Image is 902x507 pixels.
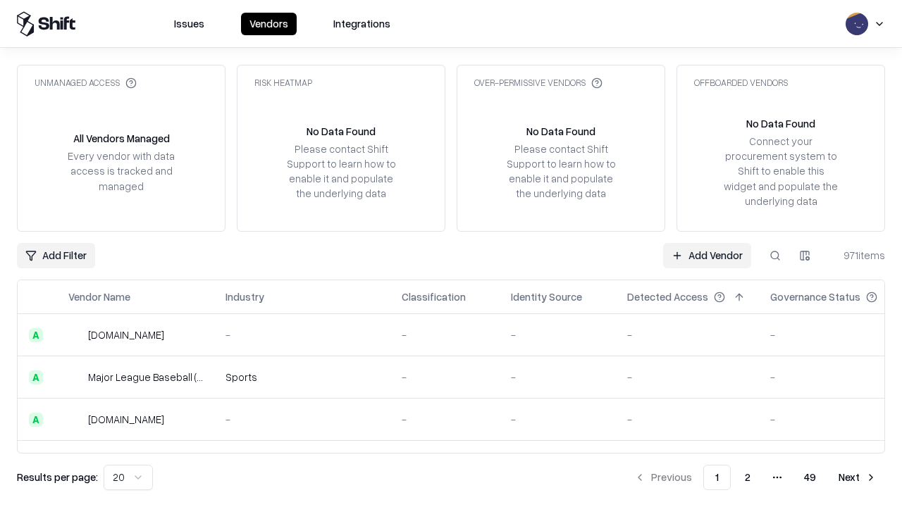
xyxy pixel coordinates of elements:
div: Governance Status [770,289,860,304]
div: - [511,370,605,384]
div: A [29,413,43,427]
div: - [770,327,900,342]
div: Identity Source [511,289,582,304]
div: Unmanaged Access [35,77,137,89]
div: - [511,327,605,342]
div: Please contact Shift Support to learn how to enable it and populate the underlying data [502,142,619,201]
div: - [511,412,605,427]
div: No Data Found [526,124,595,139]
div: No Data Found [746,116,815,131]
div: - [627,370,748,384]
div: No Data Found [307,124,376,139]
nav: pagination [626,465,885,490]
img: wixanswers.com [68,413,82,427]
div: Major League Baseball (MLB) [88,370,203,384]
div: Please contact Shift Support to learn how to enable it and populate the underlying data [283,142,400,201]
button: Integrations [325,13,399,35]
div: Industry [225,289,264,304]
div: A [29,370,43,384]
div: Every vendor with data access is tracked and managed [63,149,180,193]
div: - [402,327,488,342]
div: All Vendors Managed [73,131,170,146]
div: - [402,412,488,427]
div: Offboarded Vendors [694,77,788,89]
div: Risk Heatmap [254,77,312,89]
button: Issues [166,13,213,35]
div: - [627,327,748,342]
a: Add Vendor [663,243,751,268]
div: - [627,412,748,427]
div: Vendor Name [68,289,130,304]
p: Results per page: [17,470,98,484]
div: Over-Permissive Vendors [474,77,603,89]
div: - [770,370,900,384]
div: Sports [225,370,379,384]
div: [DOMAIN_NAME] [88,412,164,427]
button: 49 [793,465,827,490]
button: 1 [703,465,731,490]
button: Add Filter [17,243,95,268]
img: pathfactory.com [68,328,82,342]
div: - [770,412,900,427]
div: Classification [402,289,466,304]
button: Vendors [241,13,297,35]
div: Connect your procurement system to Shift to enable this widget and populate the underlying data [722,134,839,208]
div: 971 items [829,248,885,263]
div: [DOMAIN_NAME] [88,327,164,342]
button: 2 [734,465,762,490]
div: - [225,412,379,427]
img: Major League Baseball (MLB) [68,370,82,384]
div: Detected Access [627,289,708,304]
div: A [29,328,43,342]
div: - [402,370,488,384]
button: Next [830,465,885,490]
div: - [225,327,379,342]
